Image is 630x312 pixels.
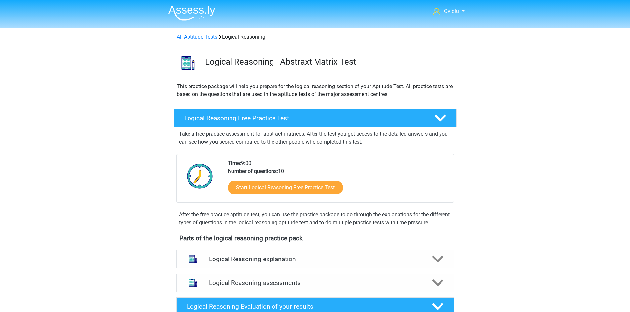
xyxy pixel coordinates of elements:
a: Logical Reasoning Free Practice Test [171,109,459,127]
h4: Logical Reasoning explanation [209,255,421,263]
a: assessments Logical Reasoning assessments [174,274,457,292]
img: logical reasoning [174,49,202,77]
h3: Logical Reasoning - Abstraxt Matrix Test [205,57,451,67]
img: logical reasoning explanations [185,251,201,267]
div: 9:00 10 [223,159,453,202]
img: Clock [183,159,217,192]
div: After the free practice aptitude test, you can use the practice package to go through the explana... [176,211,454,226]
p: Take a free practice assessment for abstract matrices. After the test you get access to the detai... [179,130,451,146]
h4: Logical Reasoning assessments [209,279,421,287]
span: Ovidiu [444,8,459,14]
a: Start Logical Reasoning Free Practice Test [228,181,343,194]
img: logical reasoning assessments [185,274,201,291]
h4: Logical Reasoning Free Practice Test [184,114,424,122]
h4: Logical Reasoning Evaluation of your results [187,303,421,310]
a: Ovidiu [430,7,467,15]
h4: Parts of the logical reasoning practice pack [179,234,451,242]
b: Number of questions: [228,168,278,174]
img: Assessly [168,5,215,21]
a: All Aptitude Tests [177,34,217,40]
p: This practice package will help you prepare for the logical reasoning section of your Aptitude Te... [177,83,454,98]
div: Logical Reasoning [174,33,456,41]
b: Time: [228,160,241,166]
a: explanations Logical Reasoning explanation [174,250,457,268]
